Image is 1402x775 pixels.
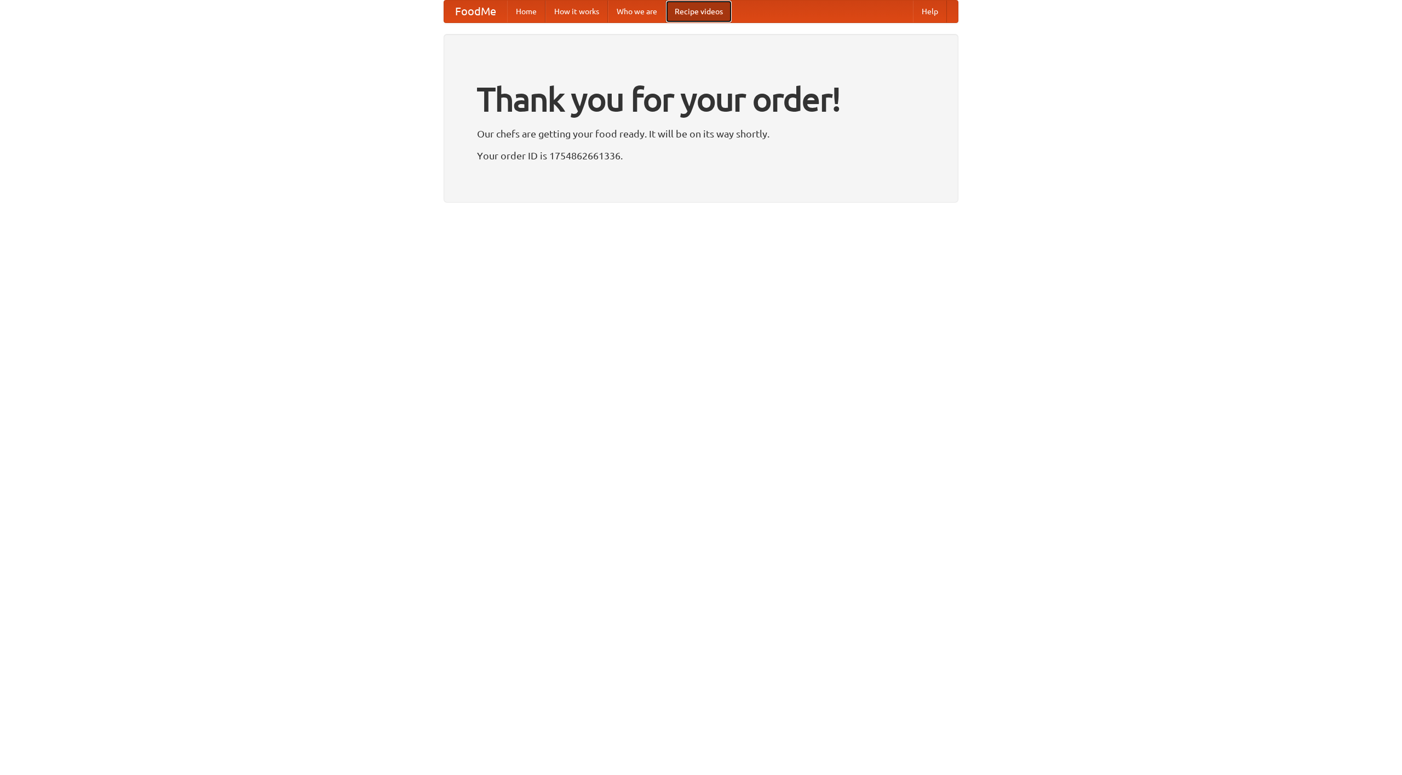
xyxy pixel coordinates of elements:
h1: Thank you for your order! [477,73,925,125]
p: Our chefs are getting your food ready. It will be on its way shortly. [477,125,925,142]
a: Recipe videos [666,1,732,22]
a: How it works [545,1,608,22]
a: Help [913,1,947,22]
p: Your order ID is 1754862661336. [477,147,925,164]
a: FoodMe [444,1,507,22]
a: Who we are [608,1,666,22]
a: Home [507,1,545,22]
